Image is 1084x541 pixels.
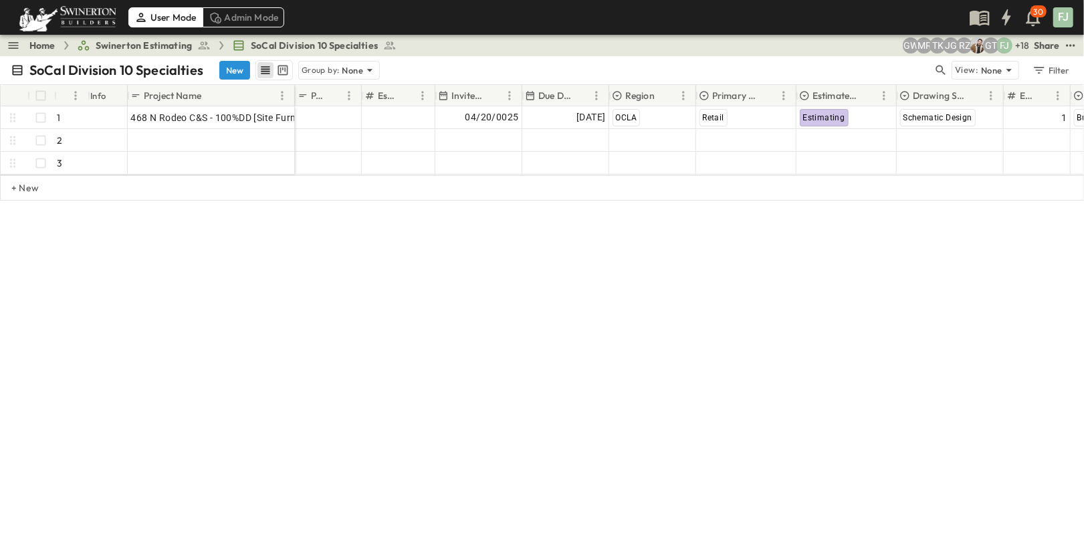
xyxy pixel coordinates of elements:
[776,88,792,104] button: Menu
[128,7,203,27] div: User Mode
[341,88,357,104] button: Menu
[378,89,397,102] p: Estimate Number
[588,88,605,104] button: Menu
[803,113,845,122] span: Estimating
[1063,37,1079,53] button: test
[29,61,203,80] p: SoCal Division 10 Specialties
[1050,88,1066,104] button: Menu
[956,37,972,53] div: Robert Zeilinger (robert.zeilinger@swinerton.com)
[58,134,63,147] p: 2
[60,88,74,103] button: Sort
[29,39,405,52] nav: breadcrumbs
[916,37,932,53] div: Meghana Raj (meghana.raj@swinerton.com)
[675,88,691,104] button: Menu
[90,77,106,114] div: Info
[1053,7,1073,27] div: FJ
[1035,88,1050,103] button: Sort
[981,64,1002,77] p: None
[302,64,340,77] p: Group by:
[68,88,84,104] button: Menu
[274,88,290,104] button: Menu
[58,156,63,170] p: 3
[1020,89,1033,102] p: Estimate Round
[913,89,966,102] p: Drawing Status
[538,89,571,102] p: Due Date
[451,89,484,102] p: Invite Date
[311,89,324,102] p: P-Code
[144,89,201,102] p: Project Name
[88,85,128,106] div: Info
[415,88,431,104] button: Menu
[1034,39,1060,52] div: Share
[1015,39,1028,52] p: + 18
[29,39,56,52] a: Home
[930,37,946,53] div: Tom Kotkosky (tom.kotkosky@swinerton.com)
[502,88,518,104] button: Menu
[1061,111,1067,124] span: 1
[255,60,293,80] div: table view
[1032,63,1070,78] div: Filter
[955,63,978,78] p: View:
[625,89,655,102] p: Region
[54,85,88,106] div: #
[983,88,999,104] button: Menu
[903,113,972,122] span: Schematic Design
[576,110,605,125] span: [DATE]
[131,111,330,124] span: 468 N Rodeo C&S - 100%DD [Site Furnishings]
[219,61,250,80] button: New
[465,110,519,125] span: 04/20/0025
[616,113,637,122] span: OCLA
[983,37,999,53] div: Gene Trabert (gene.trabert@nationalbuildingspecialties.com)
[203,7,285,27] div: Admin Mode
[274,62,291,78] button: kanban view
[657,88,672,103] button: Sort
[96,39,192,52] span: Swinerton Estimating
[861,88,876,103] button: Sort
[1027,61,1073,80] button: Filter
[77,39,211,52] a: Swinerton Estimating
[968,88,983,103] button: Sort
[1052,6,1075,29] button: FJ
[58,111,61,124] p: 1
[574,88,588,103] button: Sort
[996,37,1012,53] div: Francisco J. Sanchez (frsanchez@swinerton.com)
[487,88,502,103] button: Sort
[761,88,776,103] button: Sort
[251,39,378,52] span: SoCal Division 10 Specialties
[1034,7,1043,17] p: 30
[342,64,364,77] p: None
[232,39,397,52] a: SoCal Division 10 Specialties
[11,181,19,195] p: + New
[400,88,415,103] button: Sort
[812,89,859,102] p: Estimate Status
[970,37,986,53] img: Gonzalo Martinez (gonzalo.martinez@nationalbuildingspecialties.com)
[326,88,341,103] button: Sort
[903,37,919,53] div: GEORGIA WESLEY (georgia.wesley@swinerton.com)
[703,113,724,122] span: Retail
[876,88,892,104] button: Menu
[257,62,274,78] button: row view
[712,89,758,102] p: Primary Market
[943,37,959,53] div: Jorge Garcia (jorgarcia@swinerton.com)
[16,3,119,31] img: 6c363589ada0b36f064d841b69d3a419a338230e66bb0a533688fa5cc3e9e735.png
[204,88,219,103] button: Sort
